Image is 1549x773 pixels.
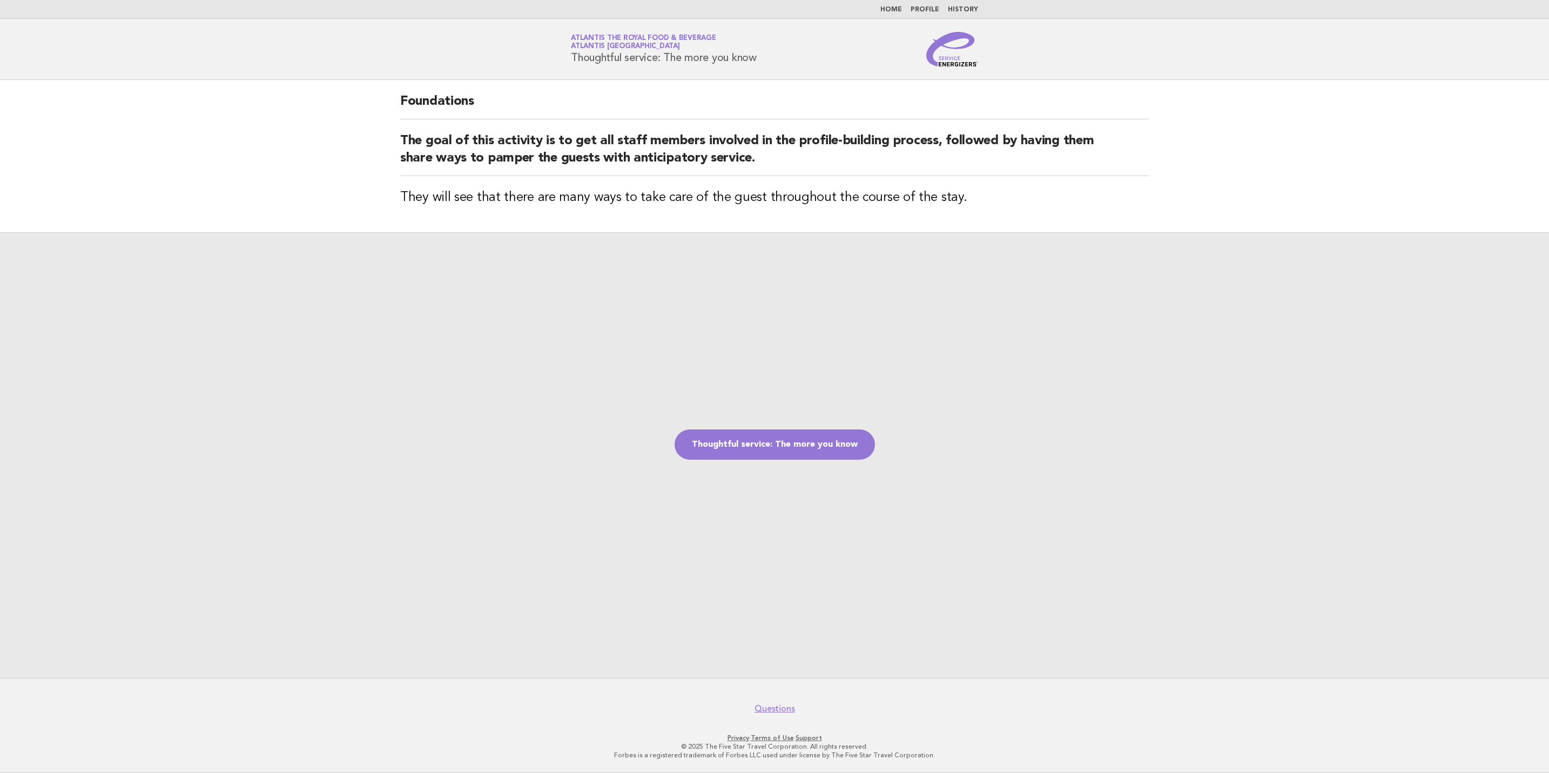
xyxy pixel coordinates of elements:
[911,6,939,13] a: Profile
[880,6,902,13] a: Home
[571,35,757,63] h1: Thoughtful service: The more you know
[571,43,680,50] span: Atlantis [GEOGRAPHIC_DATA]
[755,703,795,714] a: Questions
[400,93,1149,119] h2: Foundations
[728,734,749,742] a: Privacy
[751,734,794,742] a: Terms of Use
[948,6,978,13] a: History
[400,132,1149,176] h2: The goal of this activity is to get all staff members involved in the profile-building process, f...
[444,751,1105,759] p: Forbes is a registered trademark of Forbes LLC used under license by The Five Star Travel Corpora...
[675,429,875,460] a: Thoughtful service: The more you know
[400,189,1149,206] h3: They will see that there are many ways to take care of the guest throughout the course of the stay.
[926,32,978,66] img: Service Energizers
[444,734,1105,742] p: · ·
[444,742,1105,751] p: © 2025 The Five Star Travel Corporation. All rights reserved.
[571,35,716,50] a: Atlantis the Royal Food & BeverageAtlantis [GEOGRAPHIC_DATA]
[796,734,822,742] a: Support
